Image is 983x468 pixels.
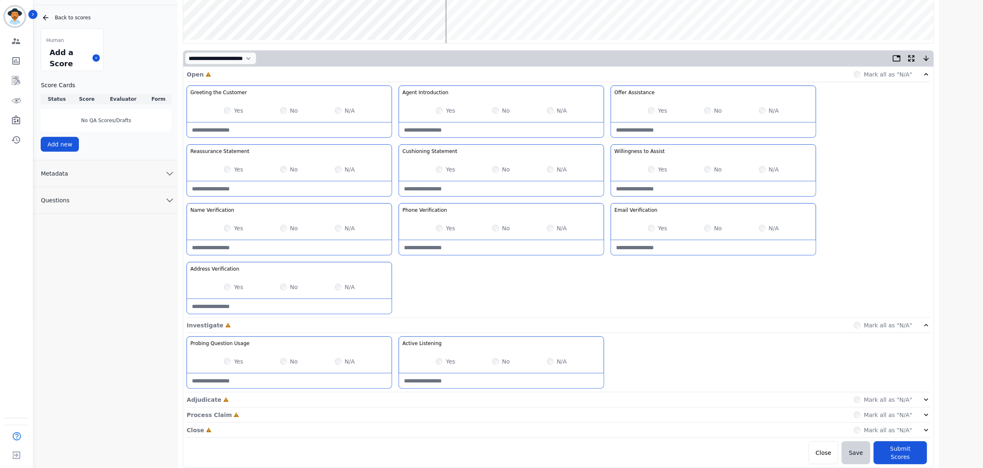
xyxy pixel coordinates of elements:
h3: Agent Introduction [402,89,448,96]
svg: chevron down [165,195,175,205]
label: Yes [658,107,667,115]
label: N/A [557,224,567,232]
h3: Probing Question Usage [190,340,249,347]
button: Save [842,441,870,464]
h3: Greeting the Customer [190,89,247,96]
label: Yes [446,165,455,174]
button: Add new [41,137,79,152]
th: Evaluator [101,94,146,104]
span: Questions [34,196,76,204]
label: N/A [769,107,779,115]
th: Status [41,94,72,104]
label: Yes [658,224,667,232]
h3: Active Listening [402,340,441,347]
th: Score [73,94,101,104]
h3: Willingness to Assist [614,148,665,155]
label: No [714,107,722,115]
h3: Reassurance Statement [190,148,249,155]
label: No [502,224,510,232]
label: Yes [446,107,455,115]
h3: Name Verification [190,207,234,213]
label: No [290,224,298,232]
button: Submit Scores [874,441,927,464]
h3: Offer Assistance [614,89,655,96]
label: No [502,107,510,115]
p: Adjudicate [187,396,221,404]
button: Questions chevron down [34,187,178,214]
button: Close [809,441,838,464]
label: Yes [234,283,243,291]
span: Metadata [34,169,74,178]
label: N/A [345,283,355,291]
label: N/A [345,224,355,232]
label: No [714,165,722,174]
h3: Cushioning Statement [402,148,457,155]
label: Mark all as "N/A" [864,321,912,329]
label: N/A [557,357,567,366]
p: Open [187,70,203,79]
svg: chevron down [165,169,175,178]
label: Mark all as "N/A" [864,411,912,419]
label: N/A [345,107,355,115]
h3: Address Verification [190,266,239,272]
label: N/A [769,165,779,174]
h3: Score Cards [41,81,171,89]
label: N/A [557,107,567,115]
label: N/A [345,165,355,174]
button: Metadata chevron down [34,160,178,187]
span: Human [46,37,64,44]
label: Yes [446,224,455,232]
p: Close [187,426,204,434]
label: No [714,224,722,232]
label: Mark all as "N/A" [864,70,912,79]
label: Yes [234,165,243,174]
h3: Phone Verification [402,207,447,213]
label: N/A [345,357,355,366]
label: Yes [234,107,243,115]
p: Process Claim [187,411,232,419]
label: N/A [557,165,567,174]
label: Yes [658,165,667,174]
label: No [290,357,298,366]
label: No [290,107,298,115]
label: N/A [769,224,779,232]
label: Mark all as "N/A" [864,396,912,404]
label: Yes [234,357,243,366]
label: No [502,165,510,174]
div: Back to scores [42,14,171,22]
label: No [290,283,298,291]
img: Bordered avatar [5,7,25,26]
h3: Email Verification [614,207,658,213]
div: No QA Scores/Drafts [41,109,171,132]
label: Mark all as "N/A" [864,426,912,434]
label: Yes [446,357,455,366]
label: No [290,165,298,174]
label: No [502,357,510,366]
label: Yes [234,224,243,232]
th: Form [145,94,171,104]
div: Add a Score [48,45,89,71]
p: Investigate [187,321,223,329]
